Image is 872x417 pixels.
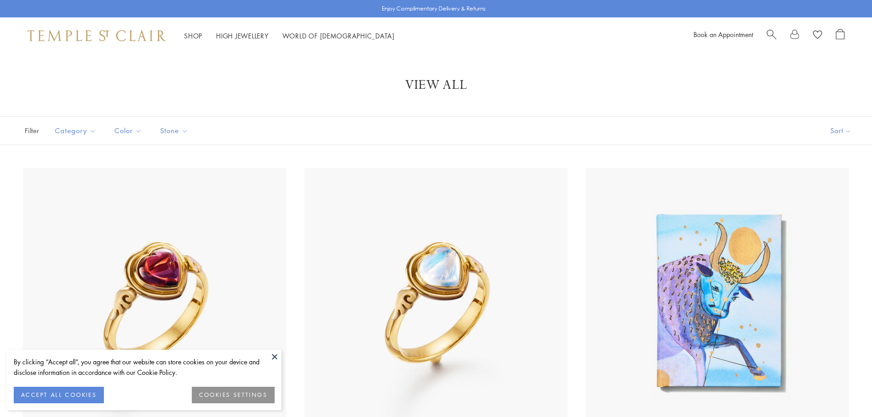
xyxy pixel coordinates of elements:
a: ShopShop [184,31,202,40]
a: Search [767,29,776,43]
a: Book an Appointment [693,30,753,39]
h1: View All [37,77,835,93]
p: Enjoy Complimentary Delivery & Returns [382,4,486,13]
a: World of [DEMOGRAPHIC_DATA]World of [DEMOGRAPHIC_DATA] [282,31,395,40]
span: Color [110,125,149,136]
button: COOKIES SETTINGS [192,387,275,403]
a: View Wishlist [813,29,822,43]
button: Color [108,120,149,141]
span: Category [50,125,103,136]
a: Open Shopping Bag [836,29,845,43]
div: By clicking “Accept all”, you agree that our website can store cookies on your device and disclos... [14,357,275,378]
span: Stone [156,125,195,136]
img: Temple St. Clair [27,30,166,41]
button: ACCEPT ALL COOKIES [14,387,104,403]
nav: Main navigation [184,30,395,42]
button: Stone [153,120,195,141]
a: High JewelleryHigh Jewellery [216,31,269,40]
button: Show sort by [810,117,872,145]
button: Category [48,120,103,141]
